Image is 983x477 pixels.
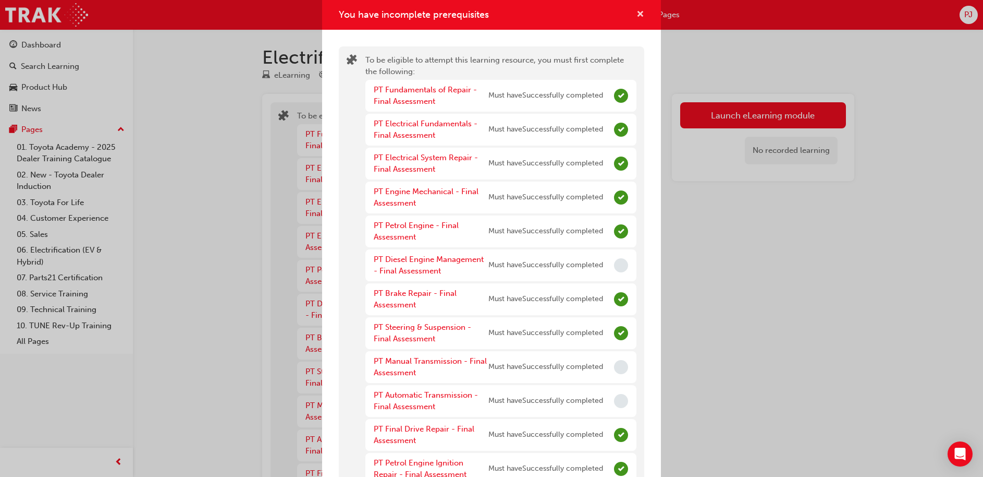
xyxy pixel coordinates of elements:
span: Must have Successfully completed [488,429,603,441]
span: Must have Successfully completed [488,259,603,271]
span: You have incomplete prerequisites [339,9,489,20]
a: PT Electrical Fundamentals - Final Assessment [374,119,477,140]
span: puzzle-icon [347,55,357,67]
span: Incomplete [614,360,628,374]
span: Must have Successfully completed [488,124,603,136]
span: Must have Successfully completed [488,463,603,475]
a: PT Petrol Engine - Final Assessment [374,221,459,242]
span: Must have Successfully completed [488,293,603,305]
button: cross-icon [636,8,644,21]
a: PT Final Drive Repair - Final Assessment [374,424,474,446]
div: Open Intercom Messenger [948,442,973,467]
a: PT Diesel Engine Management - Final Assessment [374,255,484,276]
span: Complete [614,462,628,476]
span: Complete [614,292,628,306]
span: Must have Successfully completed [488,327,603,339]
span: Must have Successfully completed [488,90,603,102]
a: PT Steering & Suspension - Final Assessment [374,323,471,344]
span: Must have Successfully completed [488,225,603,237]
a: PT Brake Repair - Final Assessment [374,289,457,310]
span: Must have Successfully completed [488,361,603,373]
span: Complete [614,224,628,238]
span: Must have Successfully completed [488,395,603,407]
span: cross-icon [636,10,644,20]
a: PT Automatic Transmission - Final Assessment [374,390,478,412]
span: Complete [614,123,628,137]
span: Complete [614,428,628,442]
span: Incomplete [614,394,628,408]
span: Complete [614,326,628,340]
span: Incomplete [614,258,628,272]
a: PT Manual Transmission - Final Assessment [374,356,487,378]
a: PT Engine Mechanical - Final Assessment [374,187,478,208]
span: Complete [614,89,628,103]
span: Complete [614,190,628,205]
a: PT Electrical System Repair - Final Assessment [374,153,478,174]
span: Must have Successfully completed [488,158,603,170]
a: PT Fundamentals of Repair - Final Assessment [374,85,477,106]
span: Complete [614,157,628,171]
span: Must have Successfully completed [488,192,603,204]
